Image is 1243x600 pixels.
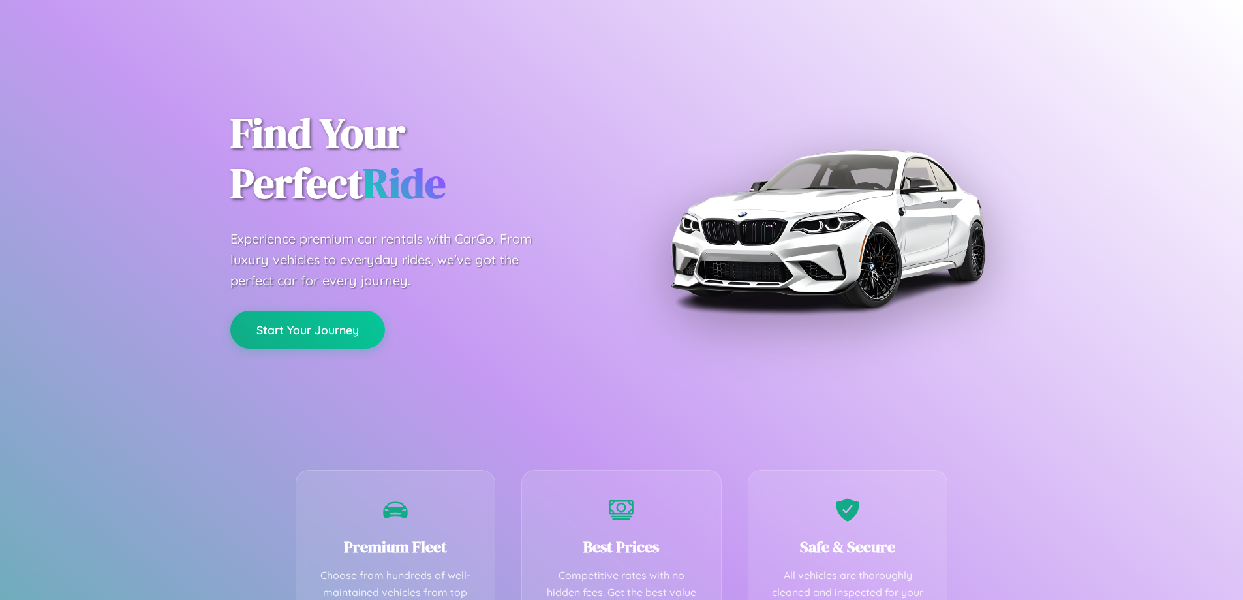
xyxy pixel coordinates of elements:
[230,229,557,291] p: Experience premium car rentals with CarGo. From luxury vehicles to everyday rides, we've got the ...
[768,536,928,558] h3: Safe & Secure
[363,155,446,212] span: Ride
[316,536,476,558] h3: Premium Fleet
[230,108,602,209] h1: Find Your Perfect
[542,536,701,558] h3: Best Prices
[664,65,990,392] img: Premium BMW car rental vehicle
[230,311,385,349] button: Start Your Journey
